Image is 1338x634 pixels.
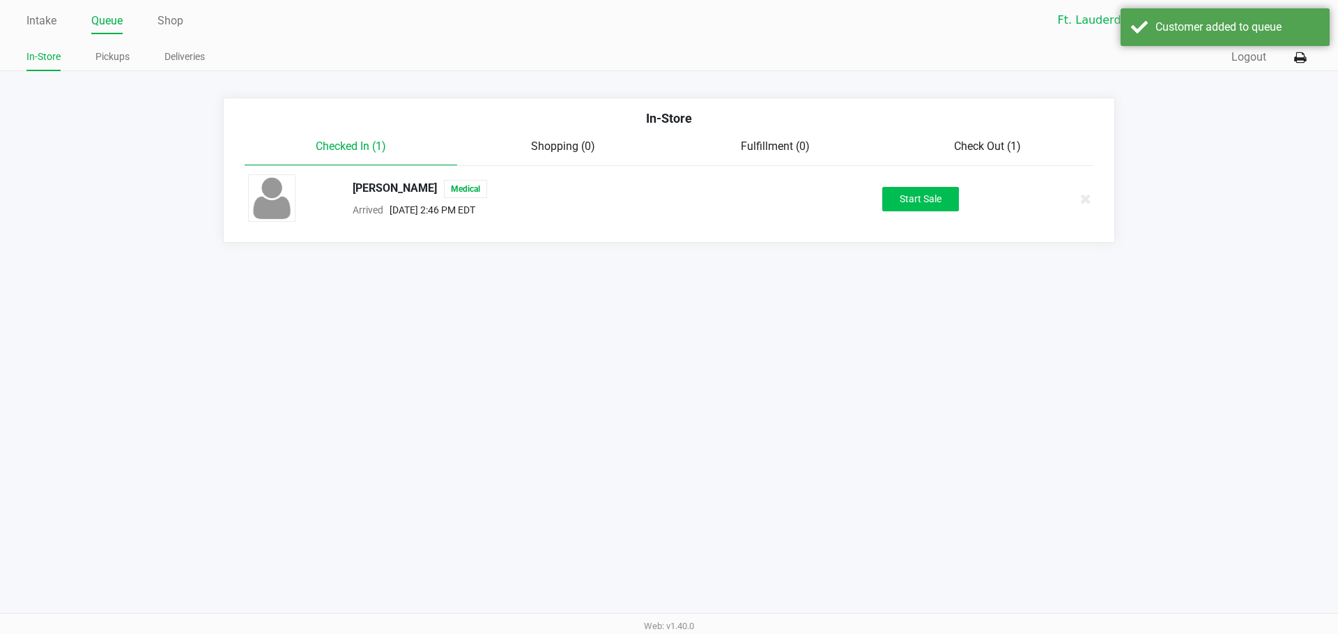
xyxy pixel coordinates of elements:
span: Shopping (0) [531,139,595,153]
span: Arrived [353,204,383,216]
button: Start Sale [882,187,959,211]
div: Customer added to queue [1155,19,1319,36]
span: Checked In (1) [316,139,386,153]
a: Deliveries [164,48,205,66]
button: Logout [1231,49,1266,66]
a: In-Store [26,48,61,66]
a: Queue [91,11,123,31]
button: Select [1202,8,1222,33]
span: [DATE] 2:46 PM EDT [383,204,475,216]
span: Check Out (1) [954,139,1021,153]
span: Ft. Lauderdale WC [1058,12,1194,29]
a: Intake [26,11,56,31]
a: Pickups [95,48,130,66]
span: Fulfillment (0) [741,139,810,153]
span: Web: v1.40.0 [644,621,694,631]
a: Shop [157,11,183,31]
span: In-Store [646,111,692,126]
span: Medical [444,180,487,198]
